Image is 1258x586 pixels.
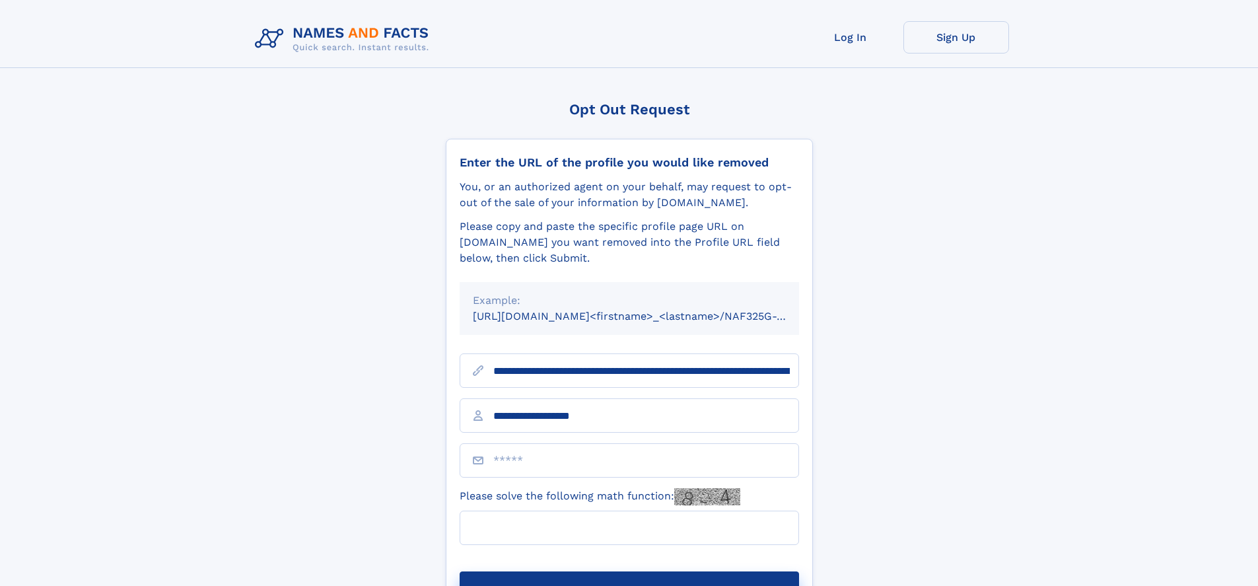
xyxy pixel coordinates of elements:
[460,179,799,211] div: You, or an authorized agent on your behalf, may request to opt-out of the sale of your informatio...
[446,101,813,118] div: Opt Out Request
[473,310,824,322] small: [URL][DOMAIN_NAME]<firstname>_<lastname>/NAF325G-xxxxxxxx
[460,155,799,170] div: Enter the URL of the profile you would like removed
[460,488,740,505] label: Please solve the following math function:
[250,21,440,57] img: Logo Names and Facts
[903,21,1009,54] a: Sign Up
[473,293,786,309] div: Example:
[798,21,903,54] a: Log In
[460,219,799,266] div: Please copy and paste the specific profile page URL on [DOMAIN_NAME] you want removed into the Pr...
